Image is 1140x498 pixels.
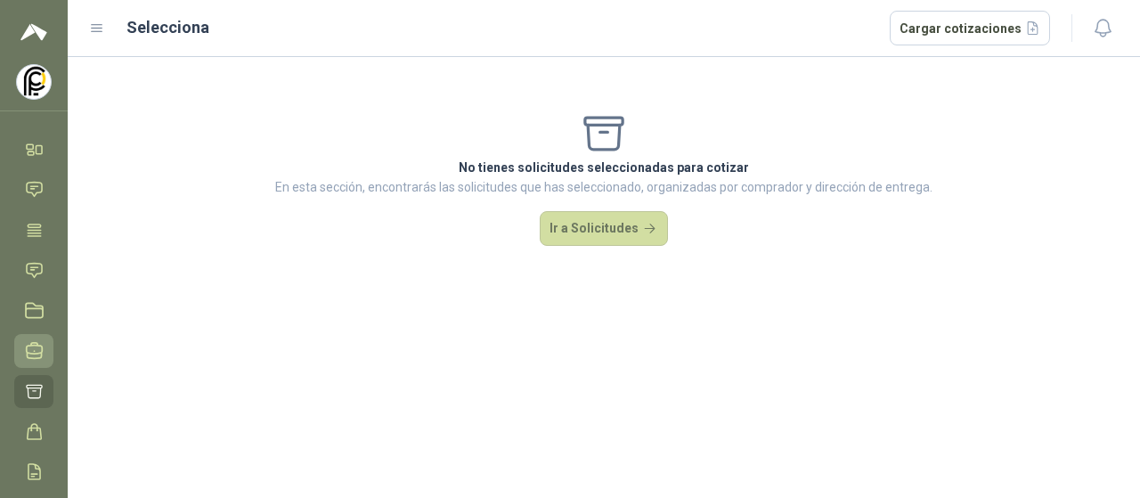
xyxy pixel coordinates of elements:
[275,158,932,177] p: No tienes solicitudes seleccionadas para cotizar
[890,11,1051,46] button: Cargar cotizaciones
[275,177,932,197] p: En esta sección, encontrarás las solicitudes que has seleccionado, organizadas por comprador y di...
[17,65,51,99] img: Company Logo
[540,211,668,247] button: Ir a Solicitudes
[126,15,209,40] h2: Selecciona
[20,21,47,43] img: Logo peakr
